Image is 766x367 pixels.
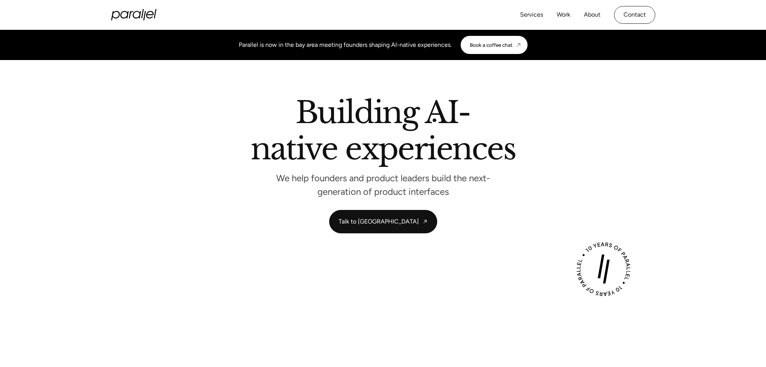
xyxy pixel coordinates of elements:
div: Book a coffee chat [470,42,512,48]
a: Services [520,9,543,20]
a: About [584,9,600,20]
h2: Building AI-native experiences [168,98,599,167]
a: home [111,9,156,20]
div: Parallel is now in the bay area meeting founders shaping AI-native experiences. [239,40,452,49]
a: Work [557,9,570,20]
a: Contact [614,6,655,24]
p: We help founders and product leaders build the next-generation of product interfaces [270,175,497,195]
a: Book a coffee chat [461,36,528,54]
img: CTA arrow image [515,42,521,48]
